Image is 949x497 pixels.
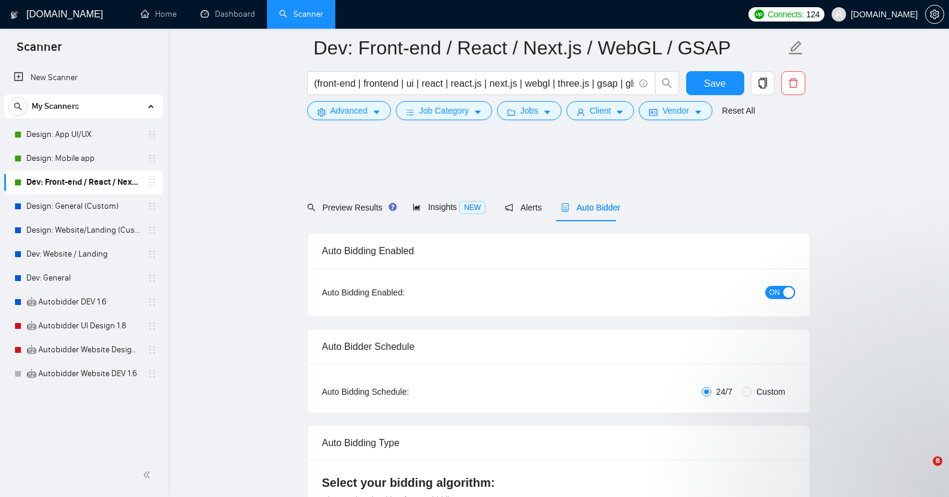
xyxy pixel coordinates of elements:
span: My Scanners [32,94,79,118]
span: Save [704,76,726,91]
input: Search Freelance Jobs... [314,76,634,91]
img: logo [10,5,19,25]
button: setting [925,5,944,24]
a: Design: Mobile app [26,147,140,170]
span: caret-down [543,108,551,117]
span: Connects: [768,8,804,21]
button: search [8,97,28,116]
span: Client [590,104,611,117]
a: Design: Website/Landing (Custom) [26,218,140,242]
span: NEW [459,201,486,214]
span: Advanced [331,104,368,117]
span: Auto Bidder [561,203,620,212]
a: searchScanner [279,9,323,19]
a: Dev: General [26,266,140,290]
button: delete [781,71,805,95]
span: search [9,102,27,111]
span: caret-down [694,108,702,117]
span: delete [782,78,805,89]
a: New Scanner [14,66,153,90]
span: setting [317,108,326,117]
a: 🤖 Autobidder UI Design 1.8 [26,314,140,338]
a: 🤖 Autobidder Website Design 1.8 [26,338,140,362]
span: Job Category [419,104,469,117]
span: holder [147,369,157,379]
span: area-chart [413,203,421,211]
span: bars [406,108,414,117]
button: search [655,71,679,95]
button: settingAdvancedcaret-down [307,101,391,120]
input: Scanner name... [314,33,786,63]
span: holder [147,178,157,187]
span: Insights [413,202,486,212]
li: New Scanner [4,66,163,90]
div: Auto Bidding Enabled: [322,286,480,299]
span: Alerts [505,203,542,212]
span: info-circle [639,80,647,87]
button: folderJobscaret-down [497,101,562,120]
span: copy [751,78,774,89]
a: Dev: Website / Landing [26,242,140,266]
a: Design: General (Custom) [26,194,140,218]
span: search [656,78,678,89]
span: folder [507,108,516,117]
div: Auto Bidding Enabled [322,234,795,268]
iframe: Intercom live chat [908,456,937,485]
a: Reset All [722,104,755,117]
span: notification [505,203,513,212]
span: 24/7 [711,385,737,398]
button: barsJob Categorycaret-down [396,101,492,120]
div: Auto Bidder Schedule [322,330,795,364]
span: holder [147,345,157,355]
button: copy [751,71,775,95]
li: My Scanners [4,94,163,386]
span: edit [788,40,804,56]
span: ON [769,286,780,299]
span: holder [147,130,157,139]
span: Preview Results [307,203,393,212]
span: Scanner [7,38,71,63]
span: Vendor [662,104,689,117]
span: search [307,203,316,212]
span: holder [147,202,157,211]
span: 8 [933,456,942,466]
a: setting [925,10,944,19]
span: holder [147,154,157,163]
a: Design: App UI/UX [26,123,140,147]
span: double-left [142,469,154,481]
span: holder [147,321,157,331]
span: user [835,10,843,19]
span: holder [147,297,157,307]
span: holder [147,249,157,259]
button: Save [686,71,744,95]
div: Tooltip anchor [387,202,398,212]
button: idcardVendorcaret-down [639,101,712,120]
span: idcard [649,108,657,117]
span: user [577,108,585,117]
span: holder [147,225,157,235]
a: Dev: Front-end / React / Next.js / WebGL / GSAP [26,170,140,194]
img: upwork-logo.png [754,10,764,19]
button: userClientcaret-down [566,101,635,120]
span: robot [561,203,569,212]
div: Auto Bidding Type [322,426,795,460]
a: 🤖 Autobidder DEV 1.6 [26,290,140,314]
span: caret-down [372,108,381,117]
span: Jobs [520,104,538,117]
a: homeHome [141,9,177,19]
span: holder [147,273,157,283]
a: 🤖 Autobidder Website DEV 1.6 [26,362,140,386]
div: Auto Bidding Schedule: [322,385,480,398]
span: 124 [807,8,820,21]
span: setting [926,10,944,19]
span: caret-down [474,108,482,117]
h4: Select your bidding algorithm: [322,474,795,491]
span: caret-down [616,108,624,117]
a: dashboardDashboard [201,9,255,19]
